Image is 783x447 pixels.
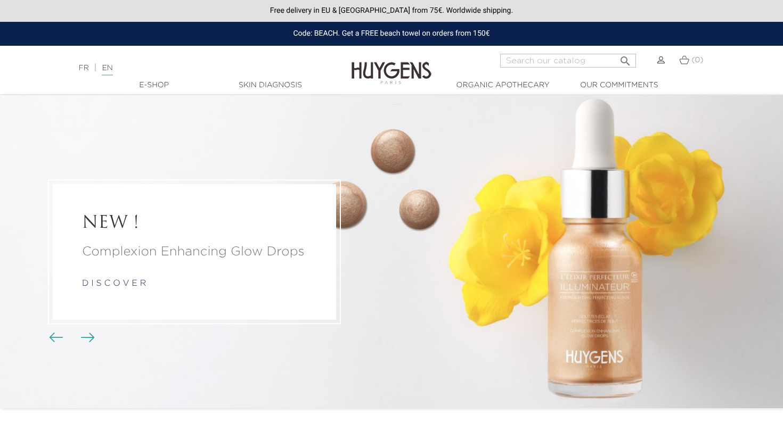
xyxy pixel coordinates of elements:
[217,80,323,91] a: Skin Diagnosis
[102,64,112,76] a: EN
[450,80,556,91] a: Organic Apothecary
[73,62,318,74] div: |
[352,45,431,86] img: Huygens
[82,242,307,261] a: Complexion Enhancing Glow Drops
[82,213,307,234] a: NEW !
[500,54,636,68] input: Search
[691,56,703,64] span: (0)
[82,279,146,288] a: d i s c o v e r
[53,329,88,345] div: Carousel buttons
[619,52,632,64] i: 
[616,51,635,65] button: 
[78,64,88,72] a: FR
[101,80,207,91] a: E-Shop
[566,80,672,91] a: Our commitments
